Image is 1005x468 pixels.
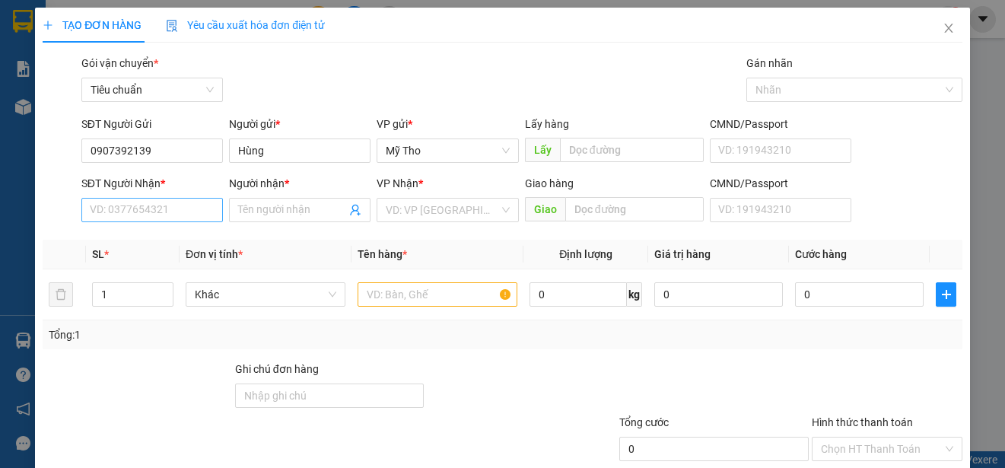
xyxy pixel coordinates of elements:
span: SL: [200,106,218,120]
span: 1 [218,104,226,121]
label: Gán nhãn [746,57,793,69]
label: Ghi chú đơn hàng [235,363,319,375]
span: 0902161708 [6,50,75,65]
span: Khác [195,283,336,306]
span: Tên hàng [358,248,407,260]
label: Hình thức thanh toán [812,416,913,428]
div: SĐT Người Nhận [81,175,223,192]
span: Giao [525,197,565,221]
div: Người nhận [229,175,371,192]
button: delete [49,282,73,307]
div: CMND/Passport [710,116,851,132]
input: Ghi chú đơn hàng [235,384,425,408]
span: user-add [349,204,361,216]
span: Yêu cầu xuất hóa đơn điện tử [166,19,325,31]
input: Dọc đường [560,138,704,162]
span: Gói vận chuyển [81,57,158,69]
span: Tổng cước [619,416,669,428]
div: Người gửi [229,116,371,132]
span: VP Nhận [377,177,418,189]
span: Định lượng [559,248,612,260]
span: Huỳnh [6,33,41,48]
span: close [943,22,955,34]
span: Đơn vị tính [186,248,243,260]
span: Giá trị hàng [654,248,711,260]
span: 30.000 [24,80,62,94]
p: Gửi từ: [6,17,116,31]
span: Xuân [118,33,146,48]
p: Nhận: [118,17,226,31]
input: VD: Bàn, Ghế [358,282,517,307]
span: kg [627,282,642,307]
span: Tiêu chuẩn [91,78,214,101]
span: Lấy [525,138,560,162]
span: Cước hàng [795,248,847,260]
span: 1 - Hộp (bánh TT) [6,106,101,120]
span: TẠO ĐƠN HÀNG [43,19,142,31]
div: CMND/Passport [710,175,851,192]
span: plus [937,288,956,301]
div: SĐT Người Gửi [81,116,223,132]
span: Quận 5 [150,17,189,31]
span: Mỹ Tho [386,139,509,162]
td: CC: [116,77,227,97]
span: SL [92,248,104,260]
input: 0 [654,282,783,307]
span: Lấy hàng [525,118,569,130]
div: VP gửi [377,116,518,132]
span: 0 [136,80,143,94]
span: 0931427775 [118,50,186,65]
span: plus [43,20,53,30]
button: plus [936,282,956,307]
span: Mỹ Tho [43,17,84,31]
img: icon [166,20,178,32]
input: Dọc đường [565,197,704,221]
span: Giao hàng [525,177,574,189]
td: CR: [5,77,117,97]
button: Close [927,8,970,50]
div: Tổng: 1 [49,326,389,343]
